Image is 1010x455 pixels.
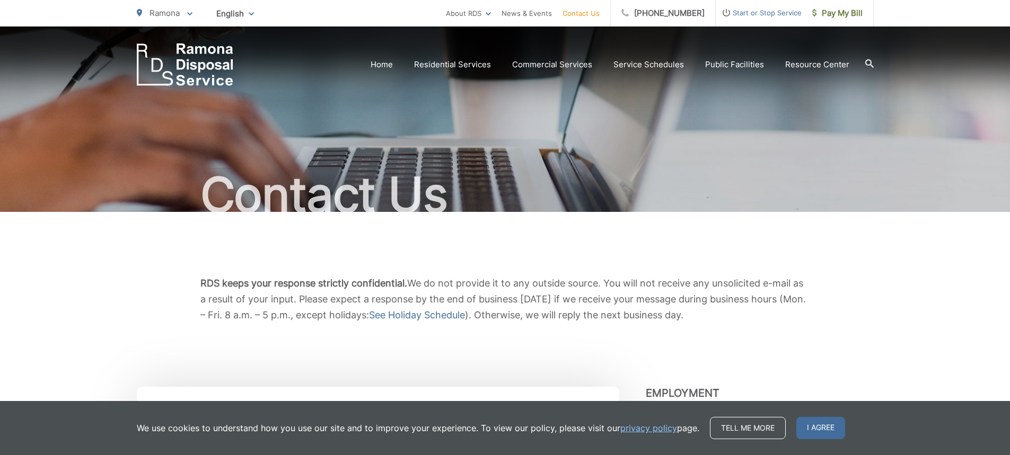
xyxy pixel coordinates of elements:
a: About RDS [446,7,491,20]
span: English [208,4,262,23]
h3: Employment [646,387,874,399]
p: We use cookies to understand how you use our site and to improve your experience. To view our pol... [137,422,699,434]
a: privacy policy [620,422,677,434]
span: Ramona [150,8,180,18]
a: Residential Services [414,58,491,71]
a: EDCD logo. Return to the homepage. [137,43,233,86]
a: Contact Us [563,7,600,20]
p: We do not provide it to any outside source. You will not receive any unsolicited e-mail as a resu... [200,275,810,323]
a: Tell me more [710,417,786,439]
a: Commercial Services [512,58,592,71]
a: Resource Center [785,58,849,71]
a: Service Schedules [613,58,684,71]
strong: RDS keeps your response strictly confidential. [200,278,407,289]
a: See Holiday Schedule [369,307,465,323]
a: Home [371,58,393,71]
a: News & Events [502,7,552,20]
span: I agree [796,417,845,439]
a: Public Facilities [705,58,764,71]
span: Pay My Bill [812,7,863,20]
h1: Contact Us [137,168,874,221]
